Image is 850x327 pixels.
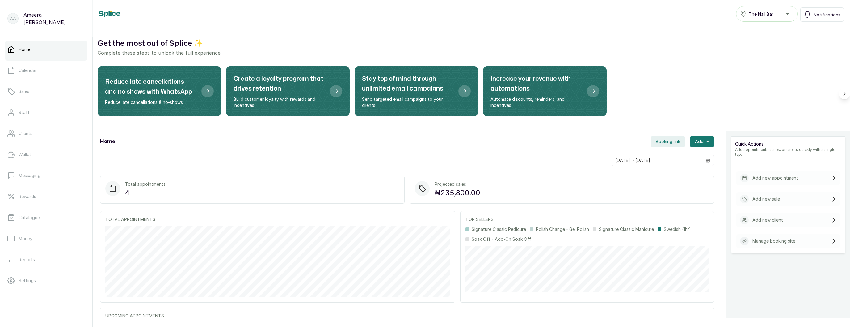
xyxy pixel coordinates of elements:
p: Wallet [19,151,31,158]
a: Settings [5,272,87,289]
p: Swedish (1hr) [664,226,691,232]
p: Send targeted email campaigns to your clients [362,96,453,108]
p: Rewards [19,193,36,200]
p: Signature Classic Manicure [599,226,654,232]
p: Calendar [19,67,37,74]
p: 4 [125,187,166,198]
a: Messaging [5,167,87,184]
span: The Nail Bar [749,11,773,17]
p: Manage booking site [752,238,795,244]
p: Add appointments, sales, or clients quickly with a single tap. [735,147,841,157]
p: ₦235,800.00 [435,187,480,198]
button: Notifications [800,7,844,22]
button: Scroll right [839,88,850,99]
a: Wallet [5,146,87,163]
p: Build customer loyalty with rewards and incentives [234,96,325,108]
a: Home [5,41,87,58]
p: Sales [19,88,29,95]
p: Home [19,46,30,53]
a: Sales [5,83,87,100]
p: Settings [19,278,36,284]
h2: Create a loyalty program that drives retention [234,74,325,94]
button: Add [690,136,714,147]
p: Add new sale [752,196,780,202]
p: UPCOMING APPOINTMENTS [105,313,709,319]
p: Reports [19,257,35,263]
button: The Nail Bar [736,6,798,22]
button: Booking link [651,136,685,147]
p: Support [19,299,36,305]
p: Quick Actions [735,141,841,147]
a: Money [5,230,87,247]
p: Ameera [PERSON_NAME] [23,11,85,26]
input: Select date [612,155,702,166]
span: Add [695,138,704,145]
h1: Home [100,138,115,145]
a: Support [5,293,87,310]
p: Reduce late cancellations & no-shows [105,99,196,105]
p: Catalogue [19,214,40,221]
span: Notifications [814,11,840,18]
p: Soak Off - Add-On Soak Off [472,236,531,242]
p: AA [10,15,16,22]
h2: Increase your revenue with automations [490,74,582,94]
p: TOTAL APPOINTMENTS [105,216,450,223]
p: Polish Change - Gel Polish [536,226,589,232]
p: Money [19,236,32,242]
p: Total appointments [125,181,166,187]
h2: Stay top of mind through unlimited email campaigns [362,74,453,94]
p: Complete these steps to unlock the full experience [98,49,845,57]
a: Clients [5,125,87,142]
div: Create a loyalty program that drives retention [226,66,350,116]
p: Add new client [752,217,783,223]
p: Signature Classic Pedicure [472,226,526,232]
div: Increase your revenue with automations [483,66,607,116]
a: Calendar [5,62,87,79]
a: Staff [5,104,87,121]
div: Stay top of mind through unlimited email campaigns [355,66,478,116]
svg: calendar [706,158,710,163]
p: Add new appointment [752,175,798,181]
h2: Reduce late cancellations and no shows with WhatsApp [105,77,196,97]
p: Automate discounts, reminders, and incentives [490,96,582,108]
div: Reduce late cancellations and no shows with WhatsApp [98,66,221,116]
a: Catalogue [5,209,87,226]
p: TOP SELLERS [465,216,709,223]
p: Staff [19,109,30,116]
a: Rewards [5,188,87,205]
p: Messaging [19,172,40,179]
h2: Get the most out of Splice ✨ [98,38,845,49]
a: Reports [5,251,87,268]
span: Booking link [656,138,680,145]
p: Clients [19,130,32,137]
p: Projected sales [435,181,480,187]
